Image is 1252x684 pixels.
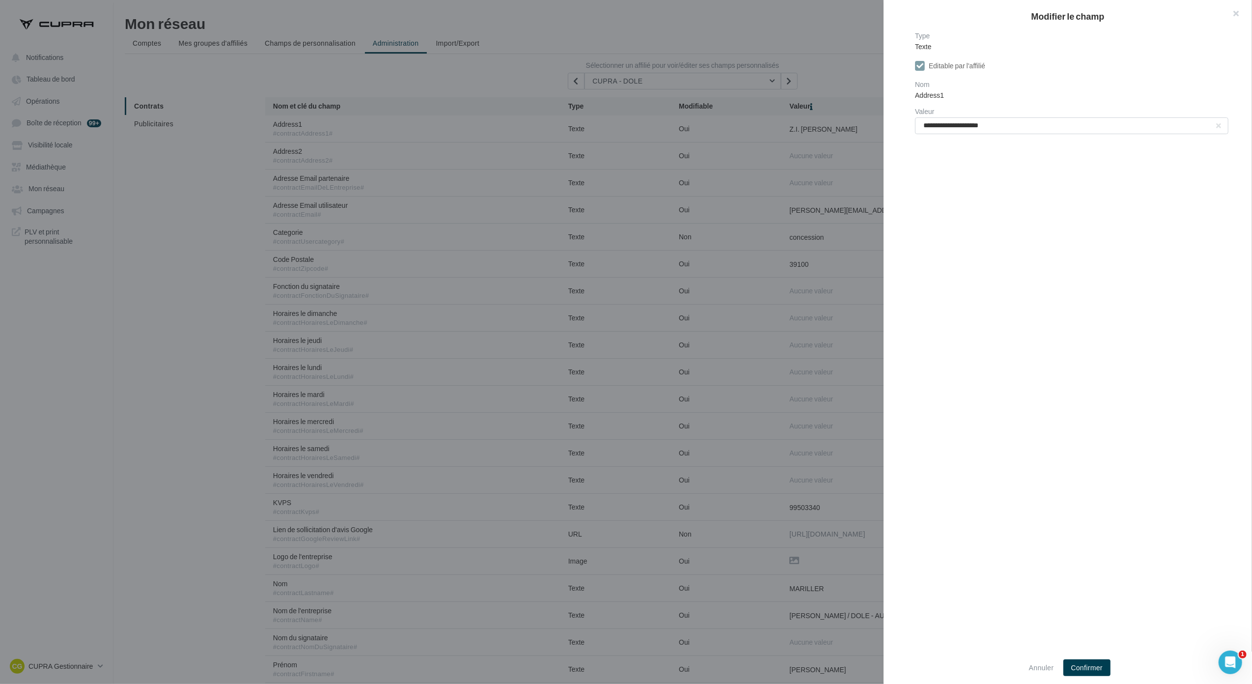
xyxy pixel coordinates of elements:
[915,32,1228,39] label: Type
[1219,651,1242,674] iframe: Intercom live chat
[915,108,1228,115] label: Valeur
[929,61,985,71] div: Editable par l'affilié
[899,12,1236,21] h2: Modifier le champ
[915,81,1228,88] label: Nom
[915,42,1228,52] div: Texte
[1063,659,1111,676] button: Confirmer
[1239,651,1247,658] span: 1
[915,90,1228,100] div: Address1
[1025,662,1058,674] button: Annuler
